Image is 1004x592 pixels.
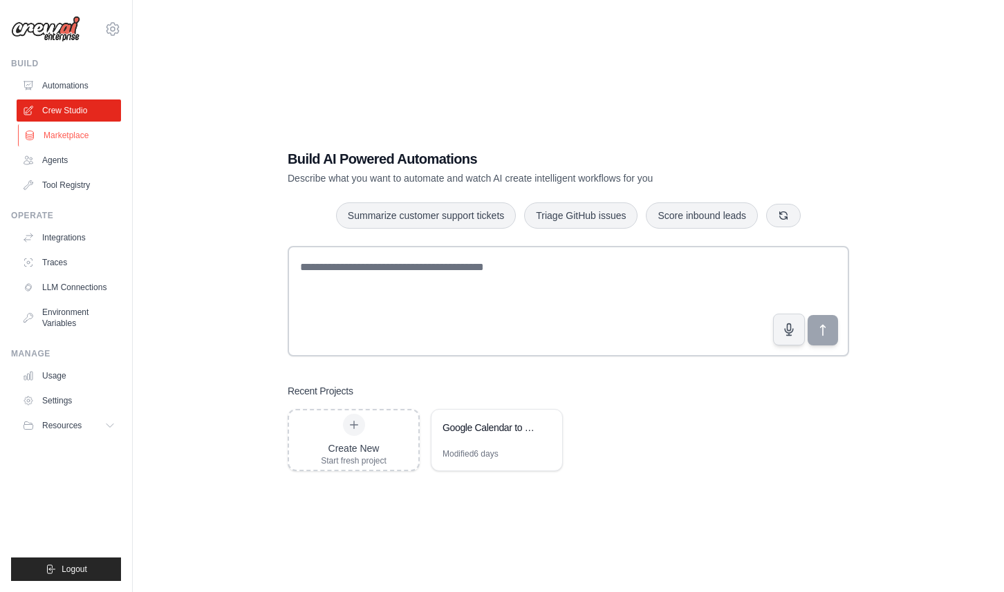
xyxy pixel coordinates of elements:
[17,75,121,97] a: Automations
[17,174,121,196] a: Tool Registry
[17,251,121,274] a: Traces
[288,384,353,398] h3: Recent Projects
[17,301,121,334] a: Environment Variables
[11,348,121,359] div: Manage
[62,564,87,575] span: Logout
[11,210,121,221] div: Operate
[17,99,121,122] a: Crew Studio
[11,557,121,581] button: Logout
[17,227,121,249] a: Integrations
[17,414,121,437] button: Resources
[17,276,121,298] a: LLM Connections
[336,202,516,229] button: Summarize customer support tickets
[288,149,752,169] h1: Build AI Powered Automations
[646,202,758,229] button: Score inbound leads
[773,314,805,345] button: Click to speak your automation idea
[443,421,537,435] div: Google Calendar to Kantata Time Tracking
[42,420,82,431] span: Resources
[17,365,121,387] a: Usage
[321,441,387,455] div: Create New
[11,58,121,69] div: Build
[17,149,121,171] a: Agents
[766,204,801,227] button: Get new suggestions
[524,202,638,229] button: Triage GitHub issues
[11,16,80,42] img: Logo
[443,448,499,459] div: Modified 6 days
[18,124,122,146] a: Marketplace
[935,526,1004,592] iframe: Chat Widget
[17,390,121,412] a: Settings
[288,171,752,185] p: Describe what you want to automate and watch AI create intelligent workflows for you
[321,455,387,466] div: Start fresh project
